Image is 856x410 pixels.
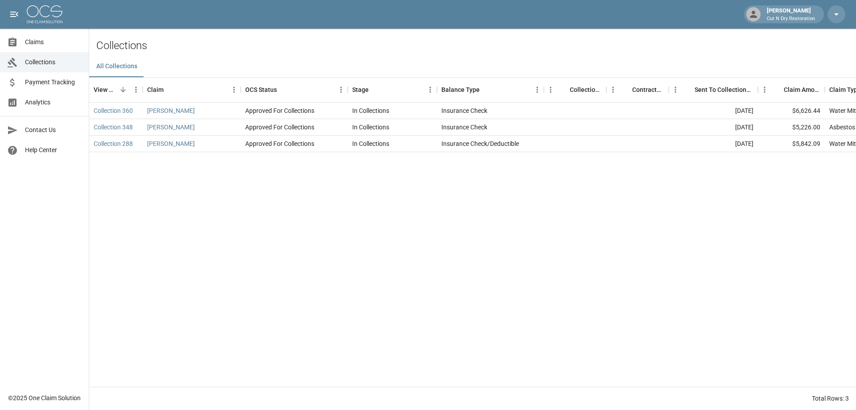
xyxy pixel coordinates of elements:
div: [PERSON_NAME] [763,6,819,22]
div: [DATE] [669,136,758,152]
button: Menu [531,83,544,96]
a: [PERSON_NAME] [147,139,195,148]
div: Balance Type [437,77,544,102]
button: All Collections [89,56,144,77]
h2: Collections [96,39,856,52]
div: Stage [348,77,437,102]
div: $6,626.44 [758,103,825,119]
div: Sent To Collections Date [695,77,753,102]
button: Menu [606,83,620,96]
div: Claim Amount [784,77,820,102]
button: Sort [164,83,176,96]
span: Help Center [25,145,82,155]
div: [DATE] [669,103,758,119]
a: Collection 348 [94,123,133,132]
span: Analytics [25,98,82,107]
div: Asbestos [829,123,855,132]
div: dynamic tabs [89,56,856,77]
button: Menu [334,83,348,96]
div: View Collection [94,77,117,102]
div: Stage [352,77,369,102]
a: [PERSON_NAME] [147,106,195,115]
div: In Collections [352,139,389,148]
button: Menu [424,83,437,96]
div: $5,226.00 [758,119,825,136]
div: Insurance Check [441,106,487,115]
div: OCS Status [241,77,348,102]
button: Sort [771,83,784,96]
div: Contractor Amount [632,77,664,102]
div: Sent To Collections Date [669,77,758,102]
button: Menu [227,83,241,96]
div: In Collections [352,123,389,132]
div: Approved For Collections [245,139,314,148]
div: © 2025 One Claim Solution [8,393,81,402]
img: ocs-logo-white-transparent.png [27,5,62,23]
button: Sort [682,83,695,96]
span: Claims [25,37,82,47]
button: Menu [758,83,771,96]
div: Approved For Collections [245,106,314,115]
p: Cut N Dry Restoration [767,15,815,23]
button: Sort [480,83,492,96]
div: Insurance Check/Deductible [441,139,519,148]
div: View Collection [89,77,143,102]
div: Total Rows: 3 [812,394,849,403]
div: Collections Fee [544,77,606,102]
span: Payment Tracking [25,78,82,87]
button: Menu [129,83,143,96]
button: Sort [557,83,570,96]
a: Collection 288 [94,139,133,148]
span: Contact Us [25,125,82,135]
button: Sort [277,83,289,96]
div: Contractor Amount [606,77,669,102]
button: Sort [117,83,129,96]
button: Menu [544,83,557,96]
div: $5,842.09 [758,136,825,152]
span: Collections [25,58,82,67]
button: Sort [620,83,632,96]
div: Balance Type [441,77,480,102]
a: Collection 360 [94,106,133,115]
button: open drawer [5,5,23,23]
div: Claim Amount [758,77,825,102]
a: [PERSON_NAME] [147,123,195,132]
div: Approved For Collections [245,123,314,132]
div: Claim [147,77,164,102]
div: Collections Fee [570,77,602,102]
div: [DATE] [669,119,758,136]
button: Sort [369,83,381,96]
div: In Collections [352,106,389,115]
div: Insurance Check [441,123,487,132]
div: OCS Status [245,77,277,102]
button: Menu [669,83,682,96]
div: Claim [143,77,241,102]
